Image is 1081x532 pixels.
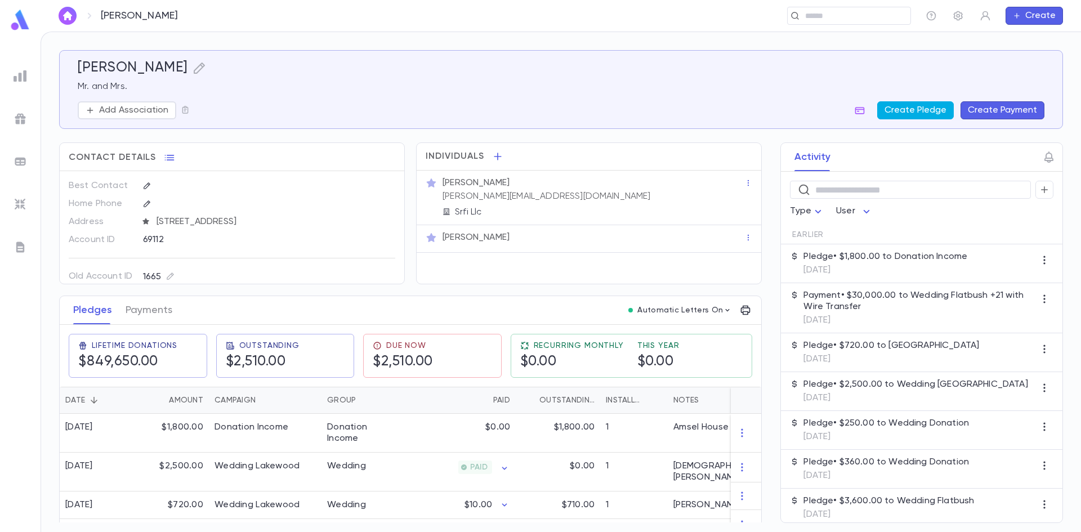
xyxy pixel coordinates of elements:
[60,387,136,414] div: Date
[65,387,85,414] div: Date
[327,387,356,414] div: Group
[136,491,209,519] div: $720.00
[386,341,426,350] span: Due Now
[69,213,133,231] p: Address
[836,200,873,222] div: User
[143,270,175,284] div: 1665
[215,461,300,472] div: Wedding Lakewood
[803,290,1035,312] p: Payment • $30,000.00 to Wedding Flatbush +21 with Wire Transfer
[644,391,662,409] button: Sort
[69,195,133,213] p: Home Phone
[570,461,595,472] p: $0.00
[209,387,321,414] div: Campaign
[485,422,510,433] p: $0.00
[600,387,668,414] div: Installments
[73,296,112,324] button: Pledges
[803,251,967,262] p: Pledge • $1,800.00 to Donation Income
[151,391,169,409] button: Sort
[14,198,27,211] img: imports_grey.530a8a0e642e233f2baf0ef88e8c9fcb.svg
[803,265,967,276] p: [DATE]
[143,231,340,248] div: 69112
[14,69,27,83] img: reports_grey.c525e4749d1bce6a11f5fe2a8de1b229.svg
[464,499,492,511] p: $10.00
[78,81,1044,92] p: Mr. and Mrs.
[69,267,133,285] p: Old Account ID
[803,340,979,351] p: Pledge • $720.00 to [GEOGRAPHIC_DATA]
[14,112,27,126] img: campaigns_grey.99e729a5f7ee94e3726e6486bddda8f1.svg
[624,302,736,318] button: Automatic Letters On
[554,422,595,433] p: $1,800.00
[836,207,855,216] span: User
[516,387,600,414] div: Outstanding
[803,457,969,468] p: Pledge • $360.00 to Wedding Donation
[92,341,177,350] span: Lifetime Donations
[406,387,516,414] div: Paid
[152,216,396,227] span: [STREET_ADDRESS]
[790,207,811,216] span: Type
[169,387,203,414] div: Amount
[562,499,595,511] p: $710.00
[803,431,969,442] p: [DATE]
[637,354,680,370] h5: $0.00
[792,230,824,239] span: Earlier
[803,495,974,507] p: Pledge • $3,600.00 to Wedding Flatbush
[455,207,481,218] p: Srfi Llc
[356,391,374,409] button: Sort
[136,387,209,414] div: Amount
[803,418,969,429] p: Pledge • $250.00 to Wedding Donation
[606,387,644,414] div: Installments
[65,499,93,511] div: [DATE]
[803,392,1028,404] p: [DATE]
[78,101,176,119] button: Add Association
[803,315,1035,326] p: [DATE]
[78,60,188,77] h5: [PERSON_NAME]
[600,453,668,491] div: 1
[637,341,680,350] span: This Year
[215,422,288,433] div: Donation Income
[600,491,668,519] div: 1
[668,387,808,414] div: Notes
[99,105,168,116] p: Add Association
[600,414,668,453] div: 1
[69,231,133,249] p: Account ID
[327,422,400,444] div: Donation Income
[327,461,366,472] div: Wedding
[65,422,93,433] div: [DATE]
[373,354,433,370] h5: $2,510.00
[69,177,133,195] p: Best Contact
[1006,7,1063,25] button: Create
[65,461,93,472] div: [DATE]
[803,470,969,481] p: [DATE]
[85,391,103,409] button: Sort
[239,341,300,350] span: Outstanding
[637,306,723,315] p: Automatic Letters On
[673,422,729,433] div: Amsel House
[321,387,406,414] div: Group
[466,463,492,472] span: PAID
[136,414,209,453] div: $1,800.00
[443,191,651,202] p: [PERSON_NAME][EMAIL_ADDRESS][DOMAIN_NAME]
[803,379,1028,390] p: Pledge • $2,500.00 to Wedding [GEOGRAPHIC_DATA]
[101,10,178,22] p: [PERSON_NAME]
[475,391,493,409] button: Sort
[78,354,177,370] h5: $849,650.00
[493,387,510,414] div: Paid
[14,240,27,254] img: letters_grey.7941b92b52307dd3b8a917253454ce1c.svg
[521,391,539,409] button: Sort
[877,101,954,119] button: Create Pledge
[520,354,624,370] h5: $0.00
[673,461,803,483] div: [DEMOGRAPHIC_DATA][PERSON_NAME]
[673,387,699,414] div: Notes
[790,200,825,222] div: Type
[539,387,595,414] div: Outstanding
[215,387,256,414] div: Campaign
[215,499,300,511] div: Wedding Lakewood
[69,152,156,163] span: Contact Details
[14,155,27,168] img: batches_grey.339ca447c9d9533ef1741baa751efc33.svg
[256,391,274,409] button: Sort
[803,354,979,365] p: [DATE]
[803,509,974,520] p: [DATE]
[327,499,366,511] div: Wedding
[794,143,830,171] button: Activity
[443,177,510,189] p: [PERSON_NAME]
